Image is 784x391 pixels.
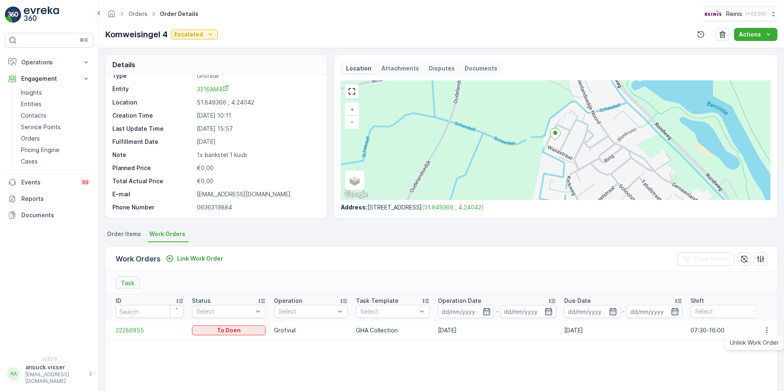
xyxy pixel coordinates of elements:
[112,72,194,80] p: Type
[197,164,214,171] span: €0,00
[21,211,90,219] p: Documents
[341,204,367,211] span: Address :
[112,125,194,133] p: Last Update Time
[162,254,226,264] button: Link Work Order
[21,123,61,131] p: Service Points
[21,178,75,186] p: Events
[564,305,620,318] input: dd/mm/yyyy
[704,7,777,21] button: Reinis(+02:00)
[5,191,93,207] a: Reports
[381,64,419,73] p: Attachments
[107,230,141,238] span: Order Items
[112,98,194,107] p: Location
[18,144,93,156] a: Pricing Engine
[197,125,318,133] p: [DATE] 15:57
[5,174,93,191] a: Events99
[21,134,40,143] p: Orders
[112,60,135,70] p: Details
[197,98,318,107] p: 51.849366 , 4.24042
[465,64,497,73] p: Documents
[734,28,777,41] button: Actions
[18,98,93,110] a: Entities
[429,64,455,73] p: Disputes
[107,12,116,19] a: Homepage
[18,156,93,167] a: Cases
[116,297,121,305] p: ID
[346,116,358,128] a: Zoom Out
[496,307,499,316] p: -
[691,297,704,305] p: Shift
[192,325,266,335] button: To Doen
[18,121,93,133] a: Service Points
[21,89,42,97] p: Insights
[356,297,399,305] p: Task Template
[112,190,194,198] p: E-mail
[346,171,364,189] a: Layers
[174,30,203,39] p: Escalated
[694,255,729,263] p: Clear Filters
[7,367,20,380] div: AA
[21,100,41,108] p: Entities
[21,195,90,203] p: Reports
[691,326,764,334] p: 07:30-16:00
[739,30,761,39] p: Actions
[627,305,683,318] input: dd/mm/yyyy
[171,30,218,39] button: Escalated
[25,371,84,384] p: [EMAIL_ADDRESS][DOMAIN_NAME]
[21,157,38,166] p: Cases
[5,207,93,223] a: Documents
[5,7,21,23] img: logo
[116,305,184,318] input: Search
[21,146,59,154] p: Pricing Engine
[677,252,734,266] button: Clear Filters
[105,28,168,41] p: Komweisingel 4
[560,321,686,340] td: [DATE]
[360,307,417,316] p: Select
[80,37,88,43] p: ⌘B
[5,363,93,384] button: AAanouck.visser[EMAIL_ADDRESS][DOMAIN_NAME]
[438,305,494,318] input: dd/mm/yyyy
[695,307,752,316] p: Select
[18,133,93,144] a: Orders
[350,106,354,113] span: +
[356,326,430,334] p: GHA Collection
[18,87,93,98] a: Insights
[196,307,253,316] p: Select
[274,297,302,305] p: Operation
[350,118,354,125] span: −
[346,103,358,116] a: Zoom In
[21,75,77,83] p: Engagement
[158,10,200,18] span: Order Details
[217,326,241,334] p: To Doen
[197,111,318,120] p: [DATE] 10:11
[438,297,481,305] p: Operation Date
[112,151,194,159] p: Note
[745,11,766,17] p: ( +02:00 )
[116,326,184,334] a: 22286955
[730,339,779,347] span: Unlink Work Order
[274,326,348,334] p: Grofvuil
[500,305,556,318] input: dd/mm/yyyy
[21,58,77,66] p: Operations
[5,54,93,70] button: Operations
[197,86,229,93] span: 3216AM4
[434,321,560,340] td: [DATE]
[112,85,194,93] p: Entity
[422,204,484,211] a: (51.849366 , 4.24042)
[726,10,742,18] p: Reinis
[149,230,185,238] span: Work Orders
[197,203,318,211] p: 0636319884
[197,190,318,198] p: [EMAIL_ADDRESS][DOMAIN_NAME]
[128,10,148,17] a: Orders
[112,177,163,185] p: Total Actual Price
[197,177,214,184] span: €0,00
[622,307,625,316] p: -
[704,9,723,18] img: Reinis-Logo-Vrijstaand_Tekengebied-1-copy2_aBO4n7j.png
[564,297,591,305] p: Due Date
[197,72,318,80] p: Grofvuil
[121,279,134,287] p: Task
[197,151,318,159] p: 1x bankstel 1 kuub
[116,253,161,265] p: Work Orders
[197,85,318,93] a: 3216AM4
